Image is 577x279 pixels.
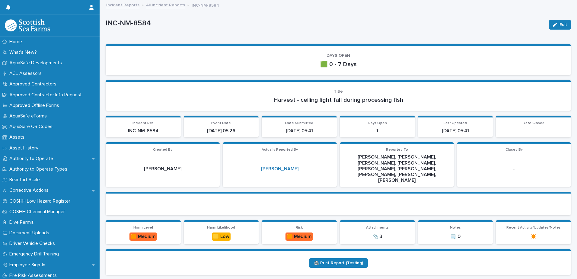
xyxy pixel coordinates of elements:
[314,261,363,265] span: 🖨️ Print Report (Testing)
[132,121,154,125] span: Incident Ref
[212,232,231,241] div: 🟨 Low
[192,2,219,8] p: INC-NM-8584
[327,53,350,58] span: DAYS OPEN
[7,92,87,98] p: Approved Contractor Info Request
[422,234,489,239] p: 🗒️ 0
[113,61,564,68] p: 🟩 0 - 7 Days
[444,121,467,125] span: Last Updated
[368,121,387,125] span: Days Open
[262,148,298,152] span: Actually Reported By
[386,148,408,152] span: Reported To
[285,121,313,125] span: Date Submitted
[285,232,313,241] div: 🟧 Medium
[106,19,544,28] p: INC-NM-8584
[7,230,54,236] p: Document Uploads
[499,128,567,134] p: -
[7,71,46,76] p: ACL Assessors
[146,1,185,8] a: All Incident Reports
[261,166,298,172] a: [PERSON_NAME]
[109,166,216,172] p: [PERSON_NAME]
[7,124,57,130] p: AquaSafe QR Codes
[7,273,62,278] p: Fire Risk Assessments
[450,226,461,229] span: Notes
[7,166,72,172] p: Authority to Operate Types
[7,145,43,151] p: Asset History
[7,113,52,119] p: AquaSafe eForms
[366,226,389,229] span: Attachments
[133,226,153,229] span: Harm Level
[505,148,523,152] span: Closed By
[343,154,450,183] p: [PERSON_NAME], [PERSON_NAME], [PERSON_NAME], [PERSON_NAME], [PERSON_NAME], [PERSON_NAME], [PERSON...
[106,1,139,8] a: Incident Reports
[309,258,368,268] a: 🖨️ Print Report (Testing)
[7,134,29,140] p: Assets
[7,198,75,204] p: COSHH Low Hazard Register
[334,89,343,94] span: Title
[499,234,567,239] p: ✴️
[422,128,489,134] p: [DATE] 05:41
[109,128,177,134] p: INC-NM-8584
[7,220,38,225] p: Dive Permit
[113,96,564,104] p: Harvest - ceiling light fall during processing fish
[207,226,235,229] span: Harm Likelihood
[523,121,544,125] span: Date Closed
[296,226,303,229] span: Risk
[7,241,60,246] p: Driver Vehicle Checks
[7,177,45,183] p: Beaufort Scale
[343,128,411,134] p: 1
[5,19,50,31] img: bPIBxiqnSb2ggTQWdOVV
[7,103,64,108] p: Approved Offline Forms
[7,209,70,215] p: COSHH Chemical Manager
[7,50,42,55] p: What's New?
[129,232,157,241] div: 🟧 Medium
[265,128,333,134] p: [DATE] 05:41
[7,39,27,45] p: Home
[153,148,172,152] span: Created By
[549,20,571,30] button: Edit
[506,226,561,229] span: Recent Activity/Updates/Notes
[343,234,411,239] p: 📎 3
[7,251,64,257] p: Emergency Drill Training
[7,81,61,87] p: Approved Contractors
[461,166,567,172] p: -
[7,156,58,162] p: Authority to Operate
[559,23,567,27] span: Edit
[7,60,67,66] p: AquaSafe Developments
[7,262,50,268] p: Employee Sign-In
[7,188,53,193] p: Corrective Actions
[211,121,231,125] span: Event Date
[187,128,255,134] p: [DATE] 05:26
